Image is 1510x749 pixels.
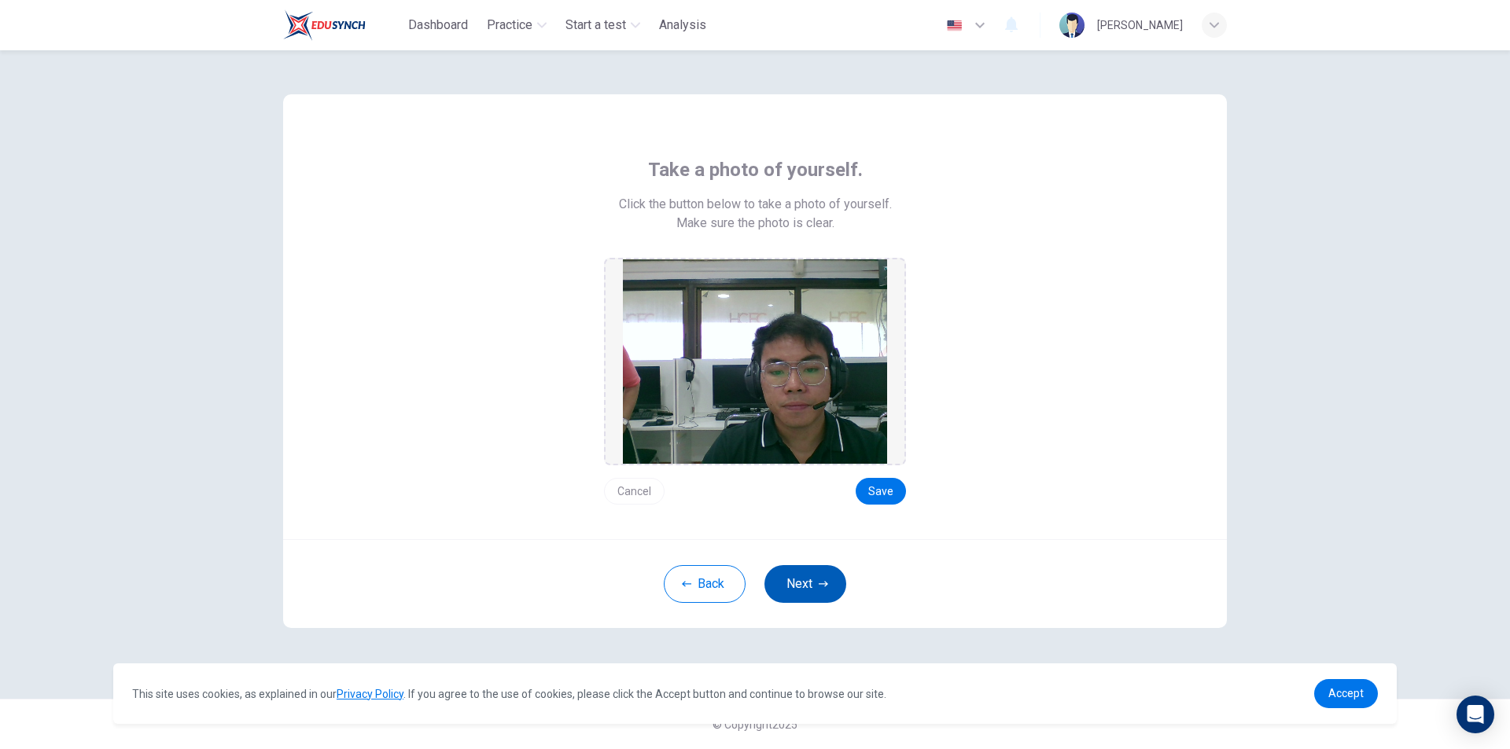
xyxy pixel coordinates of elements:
button: Analysis [653,11,713,39]
span: Dashboard [408,16,468,35]
img: preview screemshot [623,259,887,464]
button: Cancel [604,478,665,505]
button: Practice [481,11,553,39]
span: Accept [1328,687,1364,699]
span: Take a photo of yourself. [648,157,863,182]
a: Privacy Policy [337,688,403,700]
a: Train Test logo [283,9,402,41]
span: Practice [487,16,532,35]
span: This site uses cookies, as explained in our . If you agree to the use of cookies, please click th... [132,688,886,700]
span: Start a test [565,16,626,35]
img: en [945,20,964,31]
a: dismiss cookie message [1314,679,1378,708]
span: © Copyright 2025 [713,718,797,731]
div: cookieconsent [113,663,1397,724]
button: Start a test [559,11,646,39]
button: Dashboard [402,11,474,39]
div: Open Intercom Messenger [1457,696,1494,733]
span: Click the button below to take a photo of yourself. [619,195,892,214]
img: Profile picture [1059,13,1085,38]
button: Save [856,478,906,505]
button: Back [664,565,746,603]
div: [PERSON_NAME] [1097,16,1183,35]
button: Next [764,565,846,603]
span: Analysis [659,16,706,35]
span: Make sure the photo is clear. [676,214,834,233]
img: Train Test logo [283,9,366,41]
